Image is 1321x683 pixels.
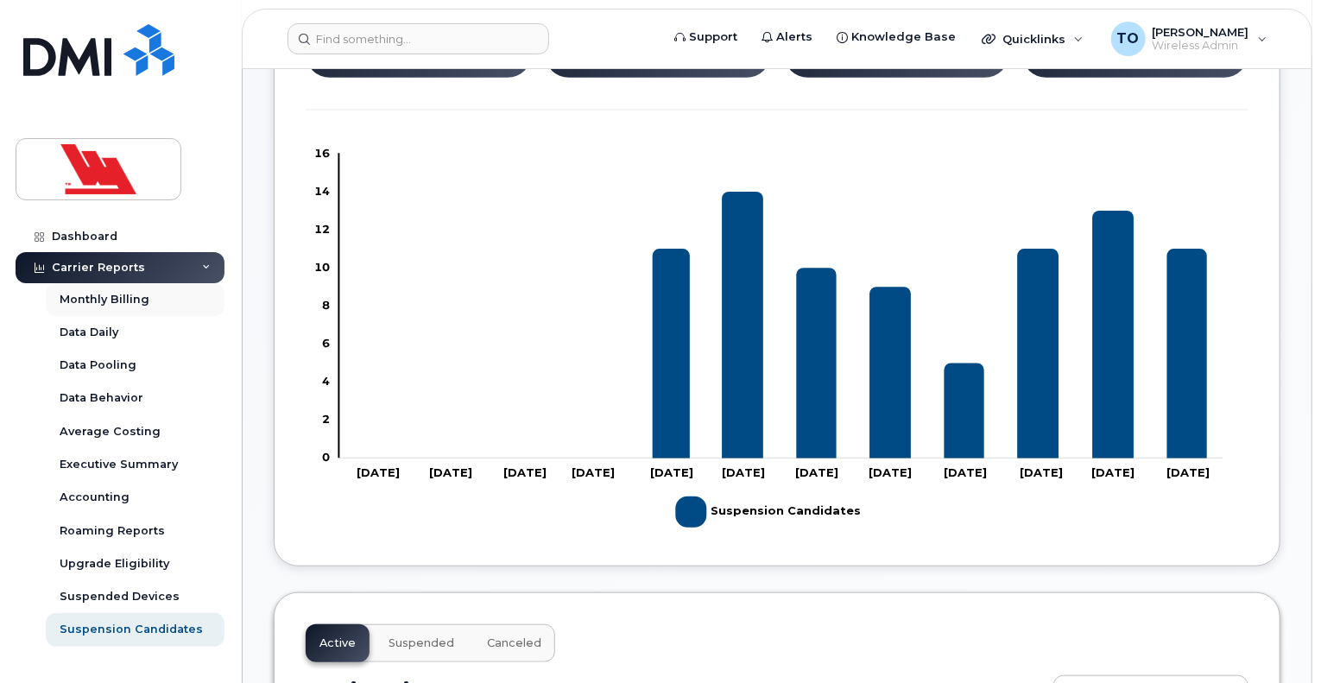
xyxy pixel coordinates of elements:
tspan: 6 [322,336,330,350]
span: Wireless Admin [1153,39,1249,53]
tspan: [DATE] [795,466,838,480]
span: Knowledge Base [851,28,956,46]
g: Suspension Candidates [356,192,1206,458]
span: Alerts [776,28,812,46]
tspan: [DATE] [429,466,472,480]
tspan: 16 [314,146,330,160]
tspan: [DATE] [722,466,765,480]
g: Chart [314,146,1223,534]
tspan: 8 [322,298,330,312]
tspan: 0 [322,451,330,465]
g: Legend [675,490,861,534]
span: TO [1117,28,1140,49]
a: Knowledge Base [825,20,968,54]
tspan: 14 [314,184,330,198]
tspan: [DATE] [650,466,693,480]
g: Suspension Candidates [675,490,861,534]
div: Trudy Oates [1099,22,1280,56]
tspan: [DATE] [572,466,615,480]
tspan: [DATE] [943,466,986,480]
tspan: [DATE] [1090,466,1134,480]
span: Suspended [389,636,454,650]
span: Support [689,28,737,46]
span: Canceled [487,636,541,650]
tspan: 2 [322,413,330,427]
input: Find something... [288,23,549,54]
tspan: 10 [314,260,330,274]
tspan: 4 [322,375,330,389]
a: Support [662,20,749,54]
span: [PERSON_NAME] [1153,25,1249,39]
tspan: 12 [314,222,330,236]
tspan: [DATE] [869,466,912,480]
tspan: [DATE] [1019,466,1062,480]
div: Quicklinks [970,22,1096,56]
a: Alerts [749,20,825,54]
tspan: [DATE] [357,466,400,480]
tspan: [DATE] [1166,466,1210,480]
tspan: [DATE] [503,466,547,480]
span: Quicklinks [1002,32,1065,46]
